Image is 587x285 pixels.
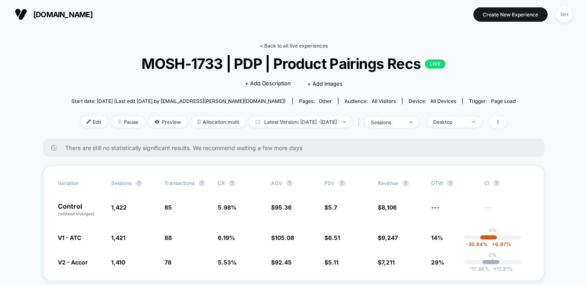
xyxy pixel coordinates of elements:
span: | [356,116,365,128]
span: Start date: [DATE] (Last edit [DATE] by [EMAIL_ADDRESS][PERSON_NAME][DOMAIN_NAME]) [71,98,286,104]
span: There are still no statistically significant results. We recommend waiting a few more days [65,144,528,151]
span: $ [378,259,395,266]
p: 0% [489,252,497,258]
span: $ [271,234,294,241]
button: ? [286,180,293,187]
img: end [410,121,413,123]
span: CI [484,180,530,187]
span: Allocation: multi [191,116,245,128]
span: 14% [431,234,443,241]
span: --- [431,204,440,211]
span: All Visitors [372,98,396,104]
p: | [492,258,493,264]
button: Create New Experience [473,7,548,22]
span: -20.84 % [466,241,488,247]
span: MOSH-1733 | PDP | Product Pairings Recs [94,55,493,72]
span: 88 [164,234,172,241]
div: Desktop [433,119,466,125]
img: edit [87,120,91,124]
span: --- [484,205,530,217]
span: Variation [58,180,103,187]
span: Edit [80,116,107,128]
span: 95.36 [275,204,292,211]
span: + [493,266,497,272]
img: end [472,121,475,123]
span: 78 [164,259,171,266]
span: Pause [112,116,144,128]
span: $ [324,234,340,241]
span: 5.7 [328,204,337,211]
div: Pages: [299,98,332,104]
span: V2 - Accor [58,259,88,266]
span: (without changes) [58,211,95,216]
span: 1,422 [111,204,127,211]
button: ? [229,180,235,187]
span: 5.11 [328,259,338,266]
button: NH [554,6,575,23]
span: 8,106 [381,204,397,211]
span: Page Load [491,98,516,104]
span: 7,211 [381,259,395,266]
p: | [492,233,493,239]
span: 92.45 [275,259,292,266]
span: 105.08 [275,234,294,241]
img: end [118,120,122,124]
span: 6.97 % [488,241,511,247]
span: all devices [430,98,456,104]
img: Visually logo [15,8,27,21]
button: ? [339,180,345,187]
button: ? [199,180,205,187]
span: 1,410 [111,259,125,266]
span: -17.36 % [469,266,489,272]
div: sessions [371,119,404,125]
span: AOV [271,180,282,186]
button: ? [447,180,454,187]
span: $ [324,259,338,266]
span: OTW [431,180,476,187]
span: 11.31 % [489,266,513,272]
span: + Add Description [245,80,291,88]
div: NH [556,7,572,23]
span: Device: [402,98,462,104]
span: 6.51 [328,234,340,241]
span: + Add Images [307,80,343,87]
span: 5.53 % [218,259,237,266]
span: Revenue [378,180,398,186]
span: $ [271,204,292,211]
span: $ [271,259,292,266]
span: 5.98 % [218,204,237,211]
span: $ [324,204,337,211]
span: 85 [164,204,172,211]
img: calendar [256,120,260,124]
span: + [492,241,495,247]
span: Preview [148,116,187,128]
button: ? [402,180,409,187]
span: [DOMAIN_NAME] [33,10,93,19]
p: LIVE [425,59,445,68]
span: Sessions [111,180,132,186]
button: ? [136,180,142,187]
button: ? [493,180,500,187]
span: other [319,98,332,104]
span: CR [218,180,225,186]
span: 9,247 [381,234,398,241]
span: PSV [324,180,335,186]
span: 29% [431,259,444,266]
p: Control [58,203,103,217]
span: $ [378,204,397,211]
div: Trigger: [469,98,516,104]
span: V1 - ATC [58,234,81,241]
span: 1,421 [111,234,126,241]
span: Latest Version: [DATE] - [DATE] [249,116,352,128]
p: 0% [489,227,497,233]
span: $ [378,234,398,241]
span: Transactions [164,180,194,186]
a: < Back to all live experiences [260,43,328,49]
button: [DOMAIN_NAME] [12,8,95,21]
img: rebalance [197,120,201,124]
img: end [343,121,346,123]
span: 6.19 % [218,234,235,241]
div: Audience: [345,98,396,104]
